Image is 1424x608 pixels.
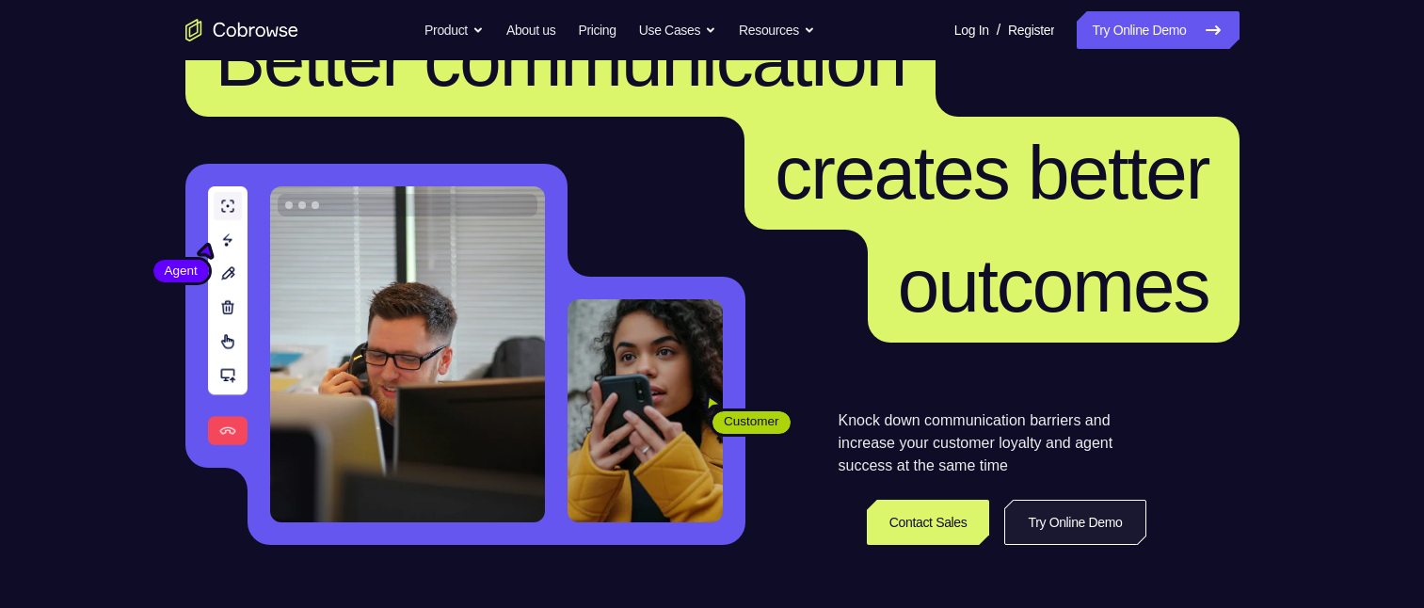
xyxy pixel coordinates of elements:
button: Resources [739,11,815,49]
a: Pricing [578,11,616,49]
a: Try Online Demo [1004,500,1145,545]
a: About us [506,11,555,49]
p: Knock down communication barriers and increase your customer loyalty and agent success at the sam... [839,409,1146,477]
button: Use Cases [639,11,716,49]
a: Log In [954,11,989,49]
span: outcomes [898,244,1209,328]
a: Contact Sales [867,500,990,545]
button: Product [424,11,484,49]
a: Go to the home page [185,19,298,41]
a: Try Online Demo [1077,11,1239,49]
span: creates better [775,131,1208,215]
span: / [997,19,1000,41]
img: A customer holding their phone [568,299,723,522]
img: A customer support agent talking on the phone [270,186,545,522]
a: Register [1008,11,1054,49]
